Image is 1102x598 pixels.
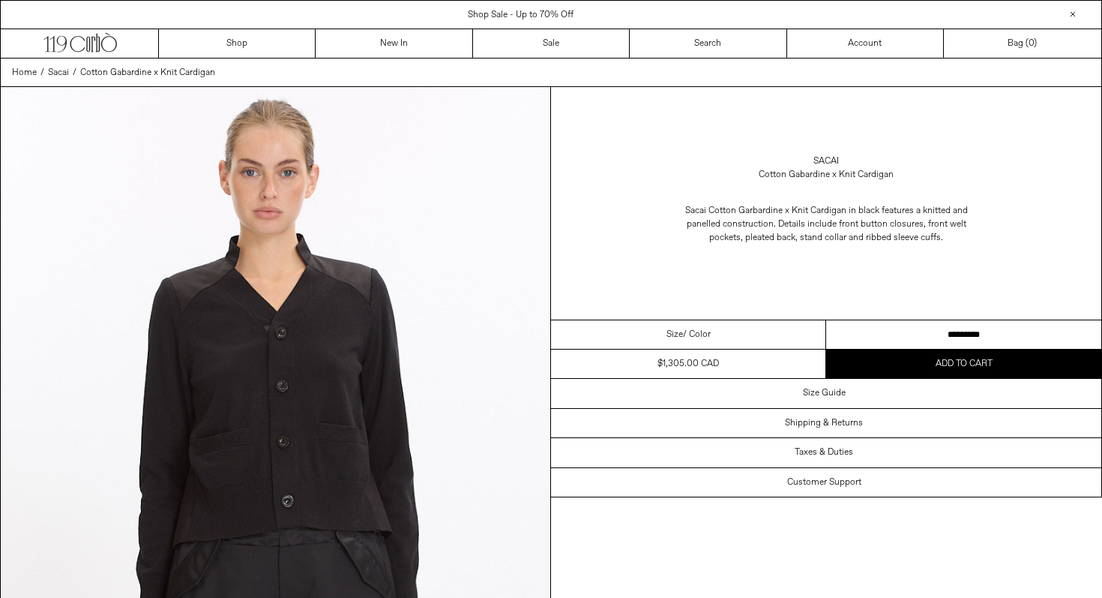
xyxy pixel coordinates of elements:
[80,66,215,80] a: Cotton Gabardine x Knit Cardigan
[630,29,786,58] a: Search
[813,155,839,168] a: Sacai
[803,388,846,398] h3: Size Guide
[944,29,1101,58] a: Bag ()
[936,358,993,370] span: Add to cart
[468,9,573,21] a: Shop Sale - Up to 70% Off
[48,66,69,80] a: Sacai
[676,197,976,252] p: Sacai Cotton Garbardine x Knit Cardigan in black features a knitted and panelled construction. De...
[1029,37,1037,50] span: )
[795,447,853,458] h3: Taxes & Duties
[787,29,944,58] a: Account
[159,29,316,58] a: Shop
[785,418,863,428] h3: Shipping & Returns
[80,67,215,79] span: Cotton Gabardine x Knit Cardigan
[40,66,44,80] span: /
[759,168,894,182] div: Cotton Gabardine x Knit Cardigan
[12,67,37,79] span: Home
[1029,38,1034,50] span: 0
[826,350,1101,378] button: Add to cart
[12,66,37,80] a: Home
[48,67,69,79] span: Sacai
[787,477,861,488] h3: Customer Support
[657,357,719,371] div: $1,305.00 CAD
[73,66,76,80] span: /
[666,328,683,341] span: Size
[473,29,630,58] a: Sale
[316,29,472,58] a: New In
[683,328,711,341] span: / Color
